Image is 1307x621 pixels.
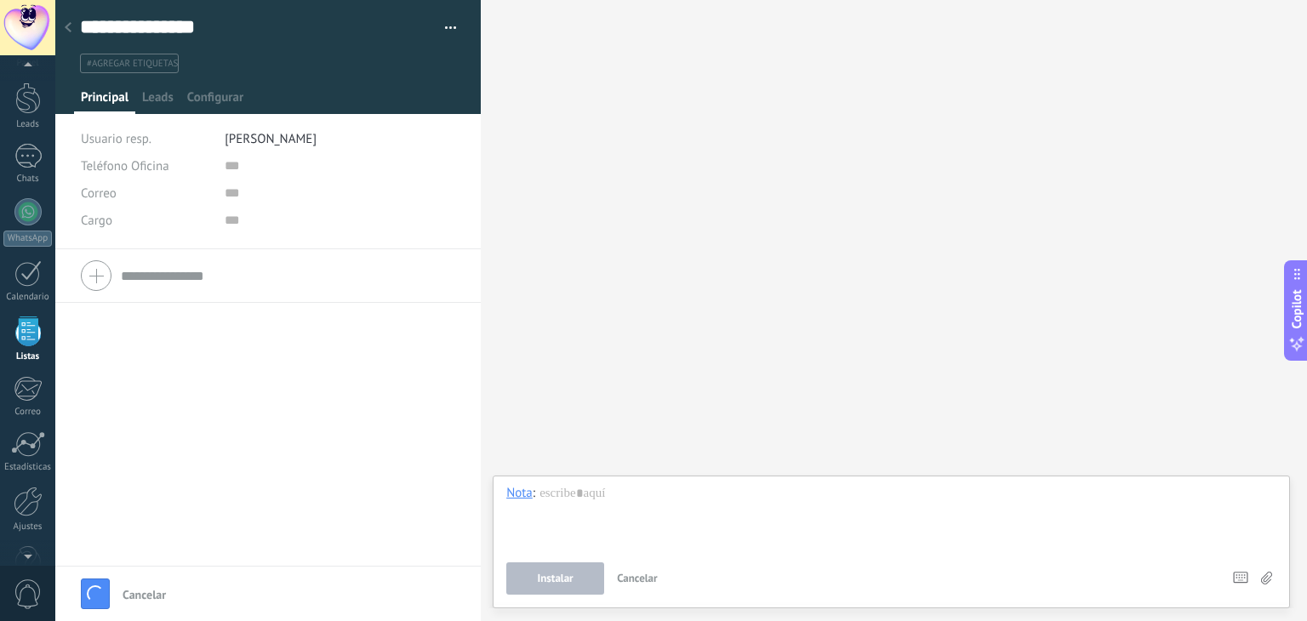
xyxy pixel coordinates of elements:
span: Configurar [187,89,243,114]
div: Estadísticas [3,462,53,473]
span: Correo [81,185,117,202]
span: Cancelar [617,571,658,585]
span: : [533,485,535,502]
span: [PERSON_NAME] [225,131,317,147]
div: Cargo [81,207,212,234]
div: Calendario [3,292,53,303]
span: Cancelar [123,589,166,601]
button: Teléfono Oficina [81,152,169,179]
span: Usuario resp. [81,131,151,147]
span: Leads [142,89,174,114]
div: Correo [3,407,53,418]
div: Leads [3,119,53,130]
div: Ajustes [3,521,53,533]
span: Copilot [1288,290,1305,329]
span: Principal [81,89,128,114]
div: Chats [3,174,53,185]
span: Teléfono Oficina [81,158,169,174]
div: Usuario resp. [81,125,212,152]
button: Cancelar [610,562,665,595]
div: WhatsApp [3,231,52,247]
div: Listas [3,351,53,362]
span: Instalar [538,573,574,584]
button: Cancelar [116,580,173,607]
span: Cargo [81,214,112,227]
button: Correo [81,179,117,207]
span: #agregar etiquetas [87,58,178,70]
button: Instalar [506,562,604,595]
